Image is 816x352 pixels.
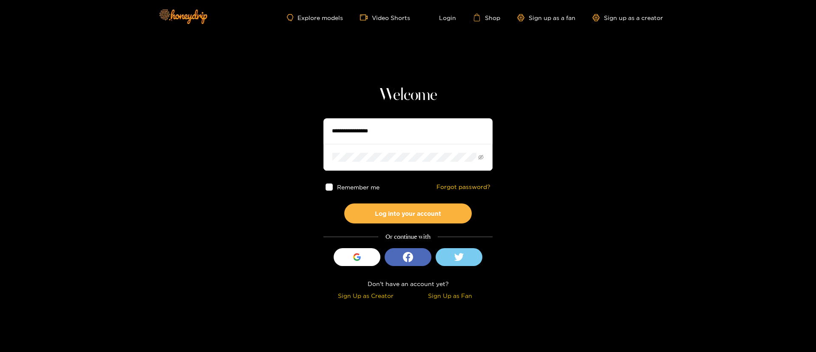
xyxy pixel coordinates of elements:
[323,85,493,106] h1: Welcome
[473,14,500,21] a: Shop
[344,203,472,223] button: Log into your account
[478,155,484,160] span: eye-invisible
[287,14,343,21] a: Explore models
[410,291,490,300] div: Sign Up as Fan
[360,14,372,21] span: video-camera
[436,183,490,191] a: Forgot password?
[323,279,493,289] div: Don't have an account yet?
[517,14,575,21] a: Sign up as a fan
[326,291,406,300] div: Sign Up as Creator
[427,14,456,21] a: Login
[592,14,663,21] a: Sign up as a creator
[360,14,410,21] a: Video Shorts
[323,232,493,242] div: Or continue with
[337,184,380,190] span: Remember me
